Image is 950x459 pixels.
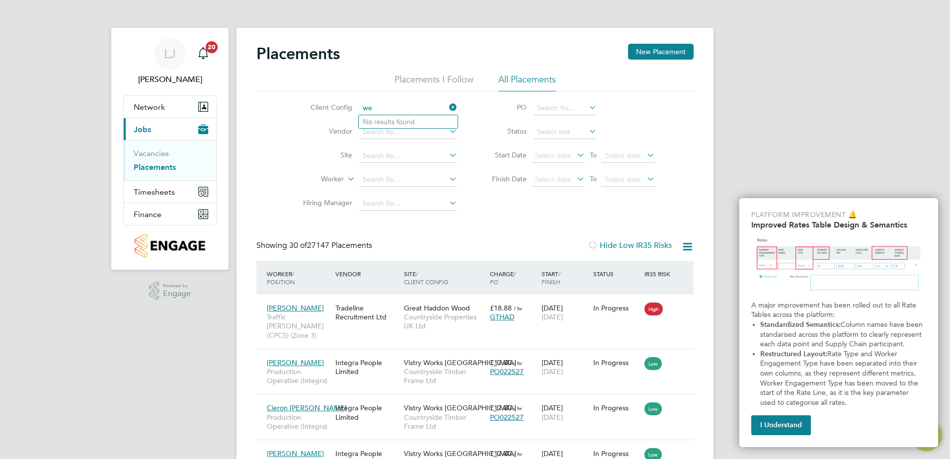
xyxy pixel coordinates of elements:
[404,413,485,431] span: Countryside Timber Frame Ltd
[490,304,512,312] span: £18.88
[359,173,457,187] input: Search for...
[605,175,641,184] span: Select date
[751,415,811,435] button: I Understand
[490,270,516,286] span: / PO
[134,210,161,219] span: Finance
[404,304,470,312] span: Great Haddon Wood
[498,74,556,91] li: All Placements
[514,450,522,458] span: / hr
[534,125,597,139] input: Select one
[295,198,352,207] label: Hiring Manager
[587,172,600,185] span: To
[628,44,694,60] button: New Placement
[404,358,516,367] span: Vistry Works [GEOGRAPHIC_DATA]
[760,320,925,348] span: Column names have been standarised across the platform to clearly represent each data point and S...
[490,312,514,321] span: GTHAD
[404,270,448,286] span: / Client Config
[359,125,457,139] input: Search for...
[587,149,600,161] span: To
[542,367,563,376] span: [DATE]
[267,403,347,412] span: Cieron [PERSON_NAME]
[333,265,401,283] div: Vendor
[482,151,527,159] label: Start Date
[542,413,563,422] span: [DATE]
[135,233,205,258] img: countryside-properties-logo-retina.png
[289,240,372,250] span: 27147 Placements
[534,101,597,115] input: Search for...
[164,47,176,60] span: LJ
[267,449,324,458] span: [PERSON_NAME]
[111,28,229,270] nav: Main navigation
[267,304,324,312] span: [PERSON_NAME]
[751,210,926,220] p: Platform Improvement 🔔
[490,449,512,458] span: £17.80
[539,353,591,381] div: [DATE]
[751,220,926,229] h2: Improved Rates Table Design & Semantics
[542,270,560,286] span: / Finish
[591,265,642,283] div: Status
[490,413,524,422] span: PO022527
[289,240,307,250] span: 30 of
[404,403,516,412] span: Vistry Works [GEOGRAPHIC_DATA]
[760,350,920,407] span: Rate Type and Worker Engagement Type have been separated into their own columns, as they represen...
[267,358,324,367] span: [PERSON_NAME]
[404,367,485,385] span: Countryside Timber Frame Ltd
[535,151,571,160] span: Select date
[333,299,401,326] div: Tradeline Recruitment Ltd
[163,282,191,290] span: Powered by
[401,265,487,291] div: Site
[359,101,457,115] input: Search for...
[295,103,352,112] label: Client Config
[482,127,527,136] label: Status
[605,151,641,160] span: Select date
[751,301,926,320] p: A major improvement has been rolled out to all Rate Tables across the platform:
[264,265,333,291] div: Worker
[256,240,374,251] div: Showing
[404,449,516,458] span: Vistry Works [GEOGRAPHIC_DATA]
[123,233,217,258] a: Go to home page
[295,127,352,136] label: Vendor
[642,265,676,283] div: IR35 Risk
[404,312,485,330] span: Countryside Properties UK Ltd
[333,353,401,381] div: Integra People Limited
[593,449,640,458] div: In Progress
[487,265,539,291] div: Charge
[542,312,563,321] span: [DATE]
[535,175,571,184] span: Select date
[359,197,457,211] input: Search for...
[123,74,217,85] span: Lucy Jones
[206,41,218,53] span: 20
[593,304,640,312] div: In Progress
[739,198,938,447] div: Improved Rate Table Semantics
[490,358,512,367] span: £17.80
[295,151,352,159] label: Site
[593,403,640,412] div: In Progress
[395,74,474,91] li: Placements I Follow
[490,367,524,376] span: PO022527
[593,358,640,367] div: In Progress
[134,162,176,172] a: Placements
[359,149,457,163] input: Search for...
[514,404,522,412] span: / hr
[644,303,663,315] span: High
[760,320,841,329] strong: Standardized Semantics:
[267,270,295,286] span: / Position
[514,359,522,367] span: / hr
[514,305,522,312] span: / hr
[539,398,591,426] div: [DATE]
[539,265,591,291] div: Start
[539,299,591,326] div: [DATE]
[287,174,344,184] label: Worker
[359,115,458,128] li: No results found
[267,312,330,340] span: Traffic [PERSON_NAME] (CPCS) (Zone 3)
[644,402,662,415] span: Low
[482,103,527,112] label: PO
[134,149,169,158] a: Vacancies
[751,233,926,297] img: Updated Rates Table Design & Semantics
[644,357,662,370] span: Low
[134,102,165,112] span: Network
[123,38,217,85] a: Go to account details
[163,290,191,298] span: Engage
[134,187,175,197] span: Timesheets
[267,367,330,385] span: Production Operative (Integra)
